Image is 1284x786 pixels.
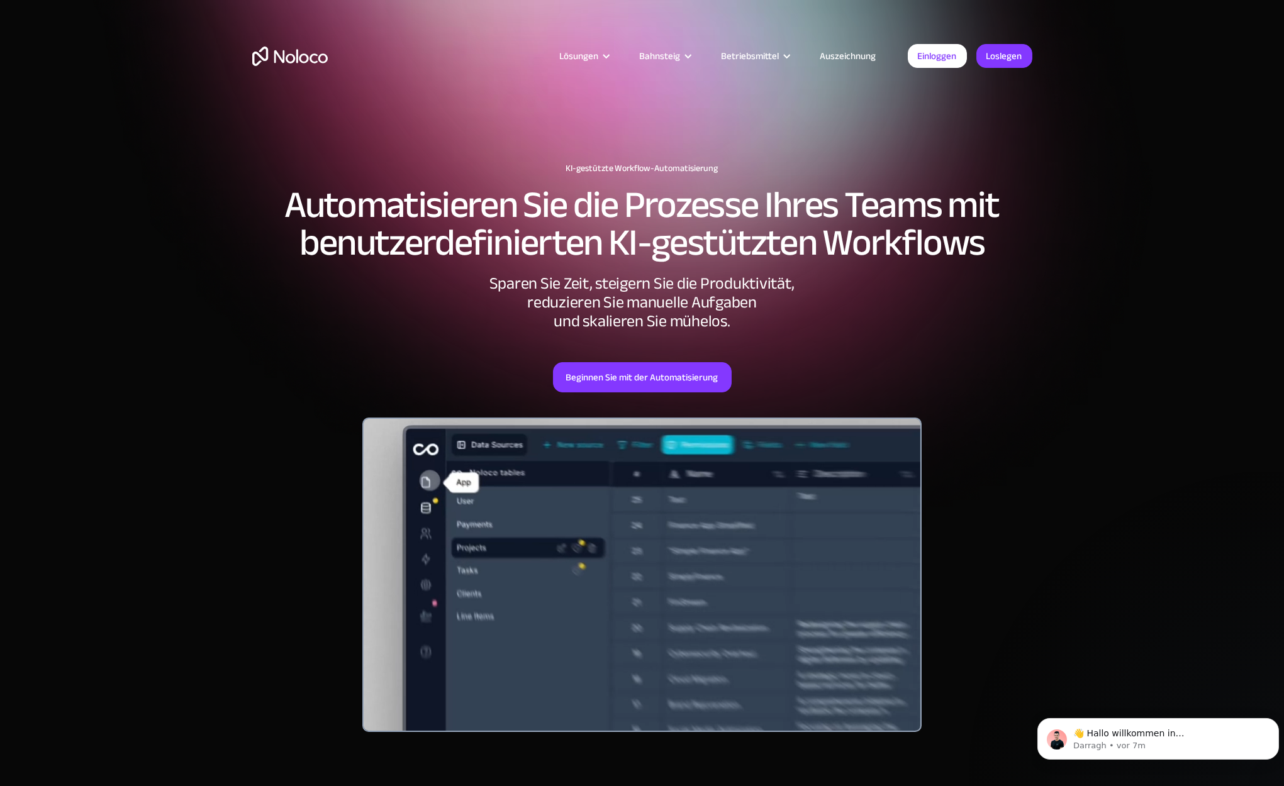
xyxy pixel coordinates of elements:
h2: Automatisieren Sie die Prozesse Ihres Teams mit benutzerdefinierten KI-gestützten Workflows [252,186,1032,262]
div: Bahnsteig [624,48,706,64]
a: Auszeichnung [805,48,892,64]
a: Einloggen [908,44,967,68]
div: Lösungen [544,48,624,64]
iframe: Intercom notifications message [1032,692,1284,780]
div: Sparen Sie Zeit, steigern Sie die Produktivität, reduzieren Sie manuelle Aufgaben und skalieren S... [454,274,831,331]
a: Loslegen [976,44,1032,68]
div: Lösungen [560,48,599,64]
div: Bahnsteig [640,48,681,64]
div: Betriebsmittel [722,48,779,64]
div: Betriebsmittel [706,48,805,64]
a: Heim [252,47,328,66]
a: Beginnen Sie mit der Automatisierung [553,362,732,392]
h1: KI-gestützte Workflow-Automatisierung [252,163,1032,174]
